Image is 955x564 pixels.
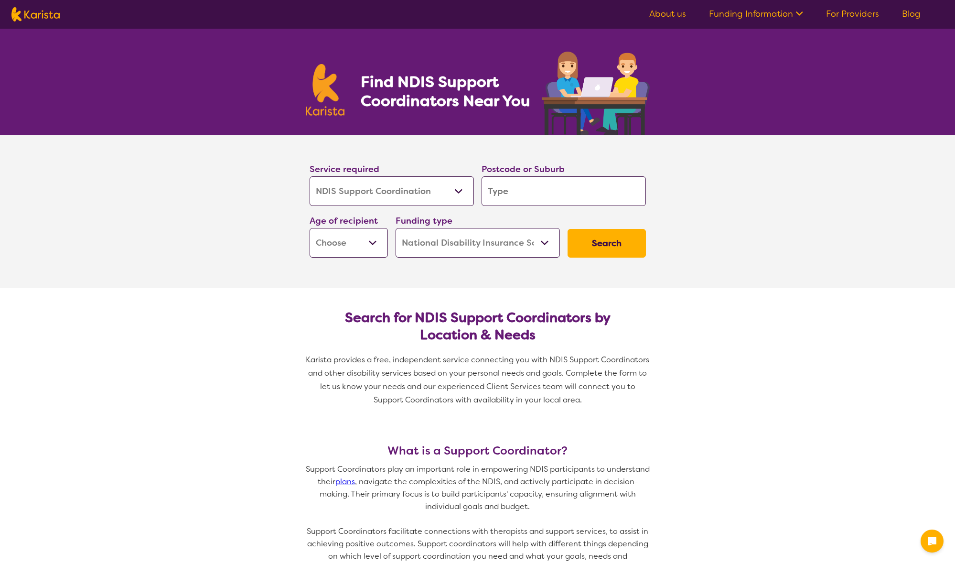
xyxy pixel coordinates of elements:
[310,163,379,175] label: Service required
[361,72,537,110] h1: Find NDIS Support Coordinators Near You
[310,215,378,227] label: Age of recipient
[306,64,345,116] img: Karista logo
[306,463,650,513] p: Support Coordinators play an important role in empowering NDIS participants to understand their ,...
[542,52,650,135] img: support-coordination
[306,355,651,405] span: Karista provides a free, independent service connecting you with NDIS Support Coordinators and ot...
[902,8,921,20] a: Blog
[317,309,638,344] h2: Search for NDIS Support Coordinators by Location & Needs
[396,215,452,227] label: Funding type
[709,8,803,20] a: Funding Information
[335,477,355,487] a: plans
[11,7,60,22] img: Karista logo
[568,229,646,258] button: Search
[649,8,686,20] a: About us
[482,176,646,206] input: Type
[306,444,650,457] h3: What is a Support Coordinator?
[482,163,565,175] label: Postcode or Suburb
[826,8,879,20] a: For Providers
